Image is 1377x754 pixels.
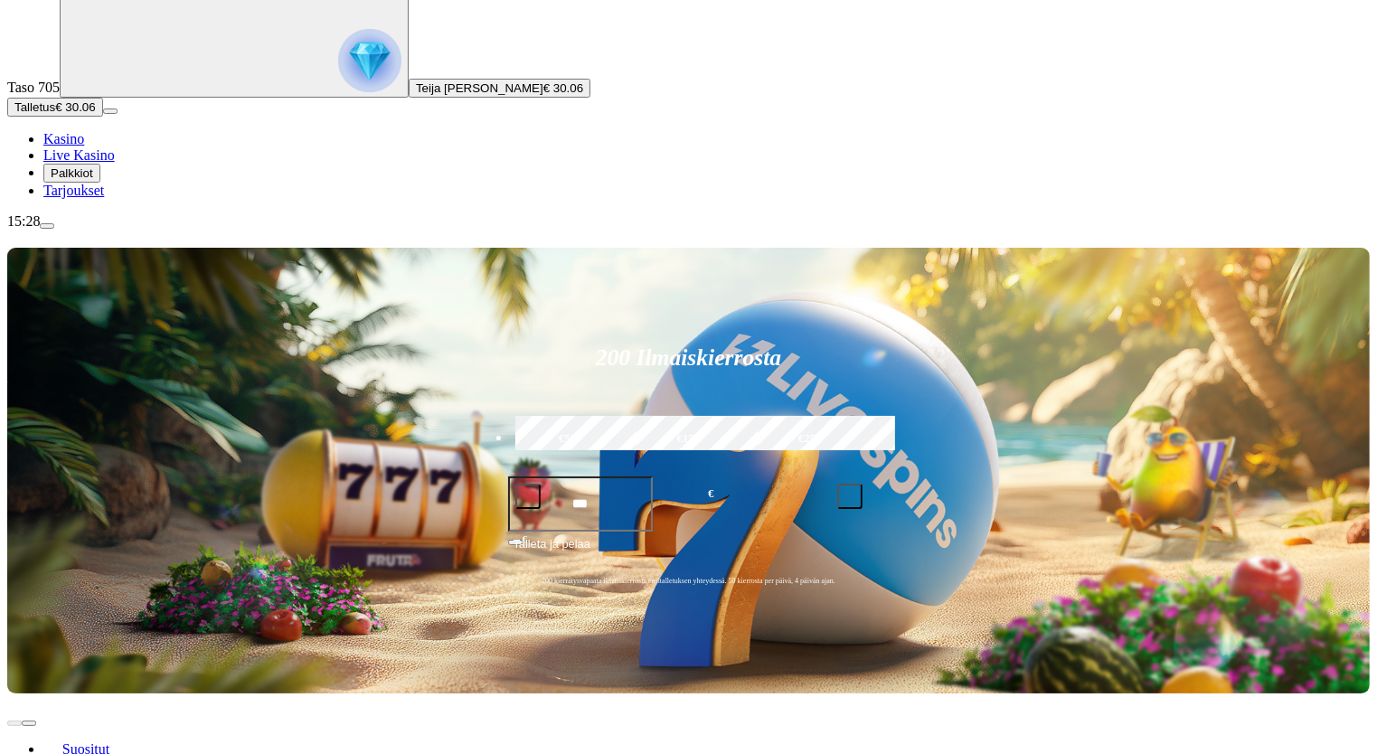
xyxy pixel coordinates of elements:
span: Taso 705 [7,80,60,95]
button: plus icon [837,484,863,509]
button: Palkkiot [43,164,100,183]
label: €250 [753,413,867,466]
span: 15:28 [7,213,40,229]
span: Palkkiot [51,166,93,180]
span: Talletus [14,100,55,114]
nav: Main menu [7,131,1370,199]
img: reward progress [338,29,401,92]
button: next slide [22,721,36,726]
a: Live Kasino [43,147,115,163]
label: €150 [632,413,746,466]
button: minus icon [515,484,541,509]
span: € [523,533,528,544]
a: Kasino [43,131,84,146]
a: Tarjoukset [43,183,104,198]
button: Talletusplus icon€ 30.06 [7,98,103,117]
button: menu [103,108,118,114]
label: €50 [511,413,625,466]
span: € [708,485,713,503]
span: Talleta ja pelaa [514,535,590,568]
span: € 30.06 [543,81,583,95]
button: menu [40,223,54,229]
button: Teija [PERSON_NAME]€ 30.06 [409,79,590,98]
span: € 30.06 [55,100,95,114]
button: prev slide [7,721,22,726]
span: Teija [PERSON_NAME] [416,81,543,95]
button: Talleta ja pelaa [508,534,870,569]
